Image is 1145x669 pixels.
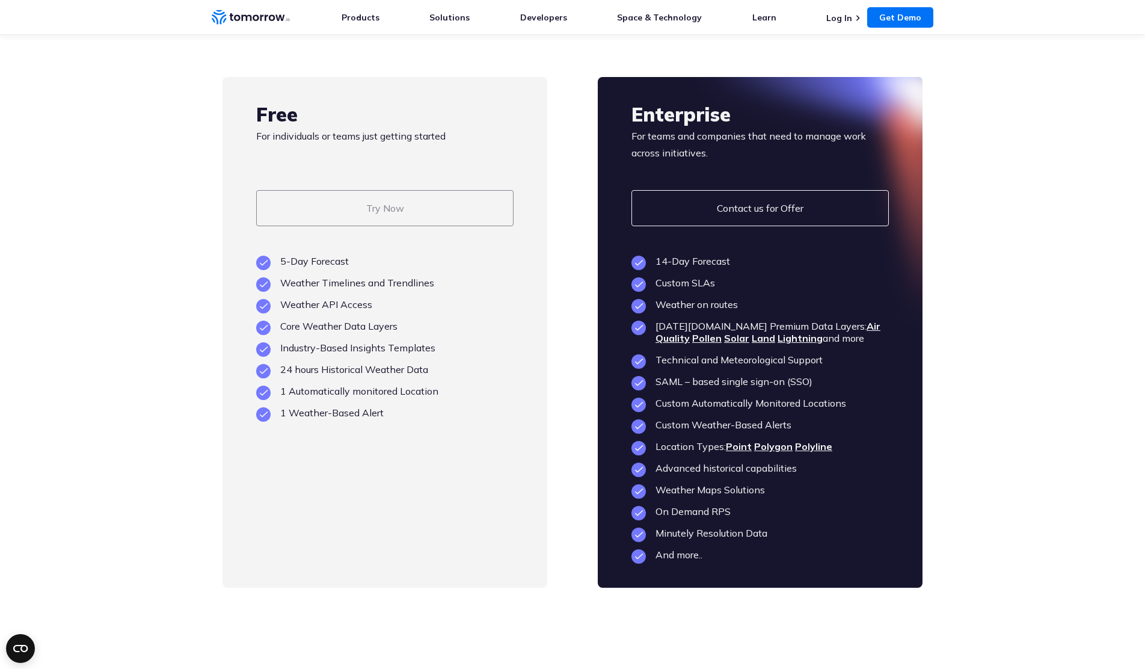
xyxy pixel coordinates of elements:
[631,462,889,474] li: Advanced historical capabilities
[256,407,514,419] li: 1 Weather-Based Alert
[256,101,514,128] h3: Free
[631,354,889,366] li: Technical and Meteorological Support
[631,255,889,267] li: 14-Day Forecast
[256,385,514,397] li: 1 Automatically monitored Location
[754,440,793,452] a: Polygon
[256,342,514,354] li: Industry-Based Insights Templates
[631,419,889,431] li: Custom Weather-Based Alerts
[631,277,889,289] li: Custom SLAs
[631,527,889,539] li: Minutely Resolution Data
[256,298,514,310] li: Weather API Access
[752,12,776,23] a: Learn
[826,13,852,23] a: Log In
[692,332,722,344] a: Pollen
[256,190,514,226] a: Try Now
[617,12,702,23] a: Space & Technology
[212,8,290,26] a: Home link
[752,332,775,344] a: Land
[256,320,514,332] li: Core Weather Data Layers
[520,12,567,23] a: Developers
[631,397,889,409] li: Custom Automatically Monitored Locations
[429,12,470,23] a: Solutions
[631,440,889,452] li: Location Types:
[724,332,749,344] a: Solar
[256,255,514,419] ul: plan features
[631,255,889,561] ul: plan features
[256,363,514,375] li: 24 hours Historical Weather Data
[631,484,889,496] li: Weather Maps Solutions
[256,128,514,161] p: For individuals or teams just getting started
[631,549,889,561] li: And more..
[778,332,823,344] a: Lightning
[256,277,514,289] li: Weather Timelines and Trendlines
[342,12,379,23] a: Products
[655,320,880,344] a: Air Quality
[631,298,889,310] li: Weather on routes
[795,440,832,452] a: Polyline
[631,190,889,226] a: Contact us for Offer
[867,7,933,28] a: Get Demo
[726,440,752,452] a: Point
[6,634,35,663] button: Open CMP widget
[631,320,889,344] li: [DATE][DOMAIN_NAME] Premium Data Layers: and more
[631,505,889,517] li: On Demand RPS
[256,255,514,267] li: 5-Day Forecast
[631,375,889,387] li: SAML – based single sign-on (SSO)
